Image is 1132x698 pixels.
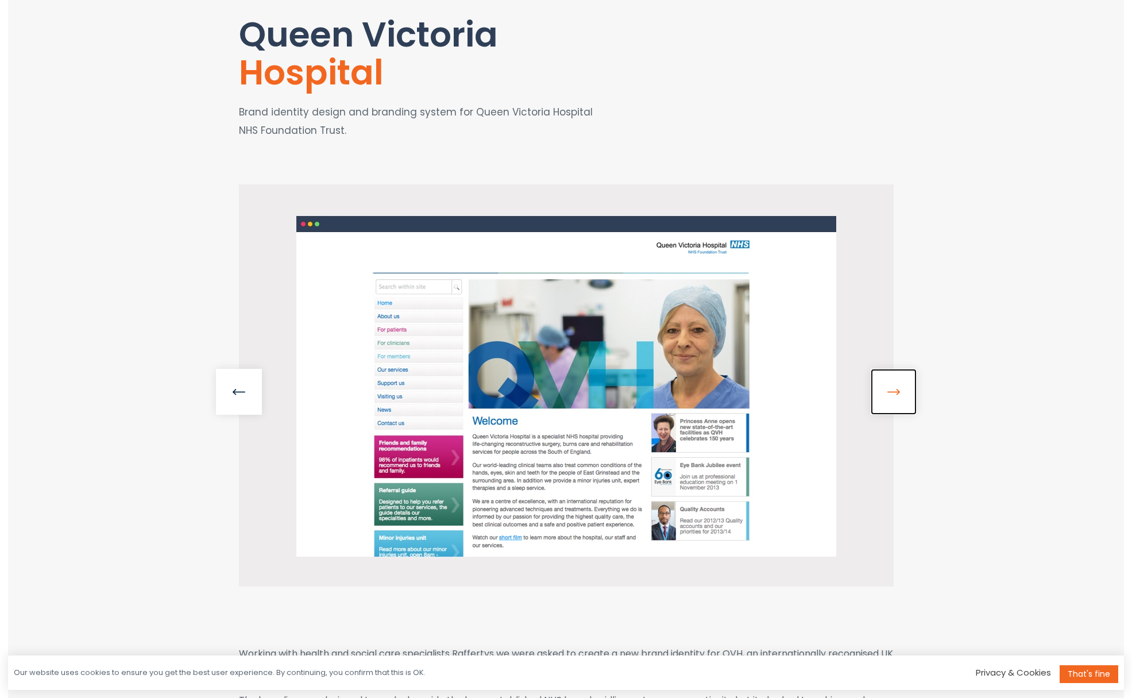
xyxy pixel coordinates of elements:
[239,16,614,91] h1: Queen Victoria Hospital
[1060,665,1118,683] a: That's fine
[14,668,426,678] div: Our website uses cookies to ensure you get the best user experience. By continuing, you confirm t...
[8,655,1124,690] div: Blocked (selector):
[239,103,614,140] p: Brand identity design and branding system for Queen Victoria Hospital NHS Foundation Trust.
[976,666,1051,678] a: Privacy & Cookies
[239,645,894,680] p: Working with health and social care specialists Raffertys we were asked to create a new brand ide...
[239,48,384,97] span: Hospital
[239,10,354,59] span: Queen
[362,10,498,59] span: Victoria
[239,184,894,587] img: QVH – website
